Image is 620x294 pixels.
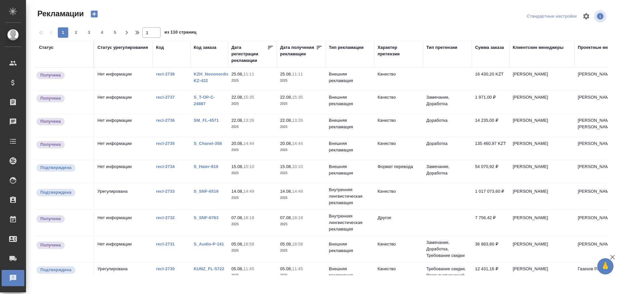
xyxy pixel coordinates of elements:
td: 12 431,16 ₽ [472,262,510,285]
p: 07.08, [231,215,243,220]
td: [PERSON_NAME] [510,238,575,260]
td: Другое [374,211,423,234]
td: Качество [374,238,423,260]
p: 18:18 [243,215,254,220]
td: Внешняя рекламация [326,262,374,285]
button: 2 [71,27,81,38]
span: 4 [97,29,107,36]
a: recl-2732 [156,215,175,220]
td: Внутренняя лингвистическая рекламация [326,210,374,236]
td: Нет информации [94,114,153,137]
td: Требование скидки, Разрыв отношений [423,262,472,285]
p: 05.08, [231,266,243,271]
span: 🙏 [600,259,611,273]
p: 18:18 [292,215,303,220]
button: 4 [97,27,107,38]
p: 10:10 [292,164,303,169]
p: 10:10 [243,164,254,169]
p: 14:44 [292,141,303,146]
div: Код заказа [194,44,216,51]
button: 🙏 [597,258,614,274]
span: Рекламации [36,8,84,19]
button: 3 [84,27,94,38]
div: Клиентские менеджеры [513,44,563,51]
span: Посмотреть информацию [594,10,608,22]
span: Настроить таблицу [578,8,594,24]
td: Качество [374,137,423,160]
p: 18:58 [243,242,254,246]
p: 18:58 [292,242,303,246]
span: 3 [84,29,94,36]
p: 2025 [280,101,322,107]
p: 15.08, [231,164,243,169]
p: 2025 [280,247,322,254]
p: 22.08, [280,118,292,123]
div: Статус [39,44,54,51]
p: 15.08, [280,164,292,169]
p: 2025 [231,195,274,201]
td: 7 756,42 ₽ [472,211,510,234]
a: S_Audio-P-141 [194,242,224,246]
button: 5 [110,27,120,38]
p: 05.08, [280,242,292,246]
p: Получена [40,242,61,248]
p: 20.08, [231,141,243,146]
p: 2025 [231,272,274,279]
p: 2025 [231,124,274,130]
p: 11:45 [243,266,254,271]
td: Нет информации [94,211,153,234]
td: Урегулирована [94,185,153,208]
p: 22.08, [280,95,292,100]
a: recl-2734 [156,164,175,169]
p: Подтверждена [40,189,71,196]
td: [PERSON_NAME] [510,114,575,137]
td: Внутренняя лингвистическая рекламация [326,183,374,209]
p: 2025 [231,77,274,84]
button: Создать [86,8,102,20]
td: [PERSON_NAME] [510,91,575,114]
a: S_Haier-819 [194,164,218,169]
div: Дата получения рекламации [280,44,316,57]
td: Внешняя рекламация [326,238,374,260]
td: 36 883,80 ₽ [472,238,510,260]
div: Статус урегулирования [97,44,148,51]
a: S_SNF-6763 [194,215,219,220]
p: 13:26 [243,118,254,123]
p: 2025 [280,147,322,153]
p: 2025 [280,221,322,228]
div: Тип претензии [426,44,457,51]
p: 15:35 [292,95,303,100]
p: Получена [40,118,61,125]
p: 11:45 [292,266,303,271]
div: Тип рекламации [329,44,364,51]
td: Замечание, Доработка [423,160,472,183]
p: Получена [40,95,61,102]
p: 13:26 [292,118,303,123]
a: KZH_Novonordisk-KZ-422 [194,72,233,83]
a: S_T-OP-C-24887 [194,95,215,106]
td: [PERSON_NAME] [510,211,575,234]
p: 11:11 [292,72,303,77]
td: Качество [374,185,423,208]
span: 5 [110,29,120,36]
a: KUNZ_FL-5722 [194,266,224,271]
a: recl-2730 [156,266,175,271]
p: Получена [40,72,61,78]
a: S_Chanel-358 [194,141,222,146]
a: recl-2738 [156,72,175,77]
td: Внешняя рекламация [326,114,374,137]
td: [PERSON_NAME] [510,185,575,208]
p: 2025 [231,247,274,254]
p: 2025 [280,195,322,201]
td: [PERSON_NAME] [510,160,575,183]
td: [PERSON_NAME] [510,262,575,285]
p: Подтверждена [40,164,71,171]
p: Получена [40,141,61,148]
td: Доработка [423,137,472,160]
a: recl-2735 [156,141,175,146]
p: 14.08, [231,189,243,194]
p: 25.08, [280,72,292,77]
td: Формат перевода [374,160,423,183]
td: Внешняя рекламация [326,68,374,91]
td: Нет информации [94,137,153,160]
